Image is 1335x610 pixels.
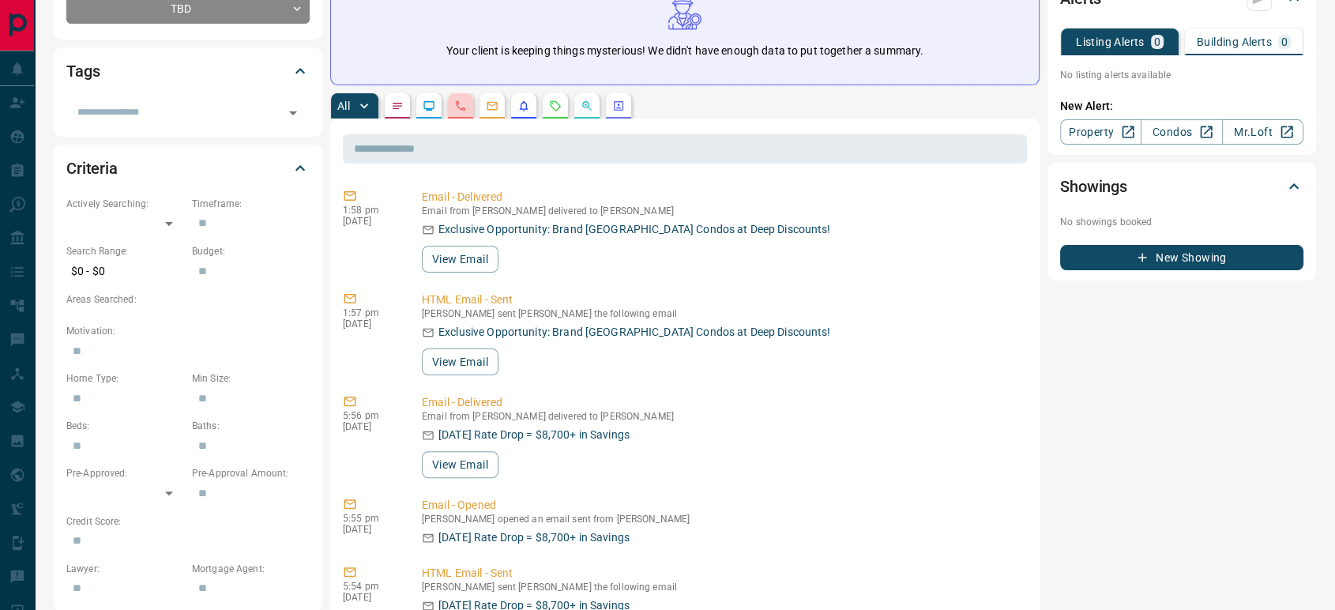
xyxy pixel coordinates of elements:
p: Exclusive Opportunity: Brand [GEOGRAPHIC_DATA] Condos at Deep Discounts! [438,221,830,238]
p: Areas Searched: [66,292,310,307]
a: Mr.Loft [1222,119,1303,145]
p: No showings booked [1060,215,1303,229]
p: Listing Alerts [1076,36,1145,47]
p: Credit Score: [66,514,310,529]
p: HTML Email - Sent [422,292,1021,308]
p: Search Range: [66,244,184,258]
p: Your client is keeping things mysterious! We didn't have enough data to put together a summary. [446,43,923,59]
p: No listing alerts available [1060,68,1303,82]
p: New Alert: [1060,98,1303,115]
p: Budget: [192,244,310,258]
p: 5:56 pm [343,410,398,421]
p: Email - Delivered [422,394,1021,411]
p: Mortgage Agent: [192,562,310,576]
div: Showings [1060,168,1303,205]
p: Email - Opened [422,497,1021,514]
h2: Tags [66,58,100,84]
svg: Opportunities [581,100,593,112]
p: [PERSON_NAME] sent [PERSON_NAME] the following email [422,308,1021,319]
p: Home Type: [66,371,184,386]
div: Criteria [66,149,310,187]
p: 0 [1154,36,1160,47]
svg: Requests [549,100,562,112]
button: View Email [422,348,498,375]
button: New Showing [1060,245,1303,270]
p: [PERSON_NAME] sent [PERSON_NAME] the following email [422,582,1021,593]
svg: Notes [391,100,404,112]
button: View Email [422,451,498,478]
div: Tags [66,52,310,90]
p: $0 - $0 [66,258,184,284]
p: [DATE] [343,592,398,603]
p: Lawyer: [66,562,184,576]
button: View Email [422,246,498,273]
p: Pre-Approved: [66,466,184,480]
p: Email from [PERSON_NAME] delivered to [PERSON_NAME] [422,205,1021,217]
p: Beds: [66,419,184,433]
p: [DATE] Rate Drop = $8,700+ in Savings [438,427,630,443]
p: All [337,100,350,111]
h2: Criteria [66,156,118,181]
p: [DATE] [343,318,398,329]
p: Motivation: [66,324,310,338]
p: Exclusive Opportunity: Brand [GEOGRAPHIC_DATA] Condos at Deep Discounts! [438,324,830,341]
p: 0 [1281,36,1288,47]
p: Actively Searching: [66,197,184,211]
p: Pre-Approval Amount: [192,466,310,480]
p: 1:57 pm [343,307,398,318]
p: [DATE] [343,524,398,535]
svg: Calls [454,100,467,112]
a: Property [1060,119,1141,145]
p: [DATE] Rate Drop = $8,700+ in Savings [438,529,630,546]
p: Email - Delivered [422,189,1021,205]
p: Timeframe: [192,197,310,211]
h2: Showings [1060,174,1127,199]
p: Min Size: [192,371,310,386]
svg: Emails [486,100,498,112]
svg: Lead Browsing Activity [423,100,435,112]
p: [DATE] [343,216,398,227]
p: 5:55 pm [343,513,398,524]
p: Baths: [192,419,310,433]
a: Condos [1141,119,1222,145]
svg: Agent Actions [612,100,625,112]
button: Open [282,102,304,124]
p: [DATE] [343,421,398,432]
p: Building Alerts [1197,36,1272,47]
p: Email from [PERSON_NAME] delivered to [PERSON_NAME] [422,411,1021,422]
svg: Listing Alerts [517,100,530,112]
p: [PERSON_NAME] opened an email sent from [PERSON_NAME] [422,514,1021,525]
p: 5:54 pm [343,581,398,592]
p: 1:58 pm [343,205,398,216]
p: HTML Email - Sent [422,565,1021,582]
